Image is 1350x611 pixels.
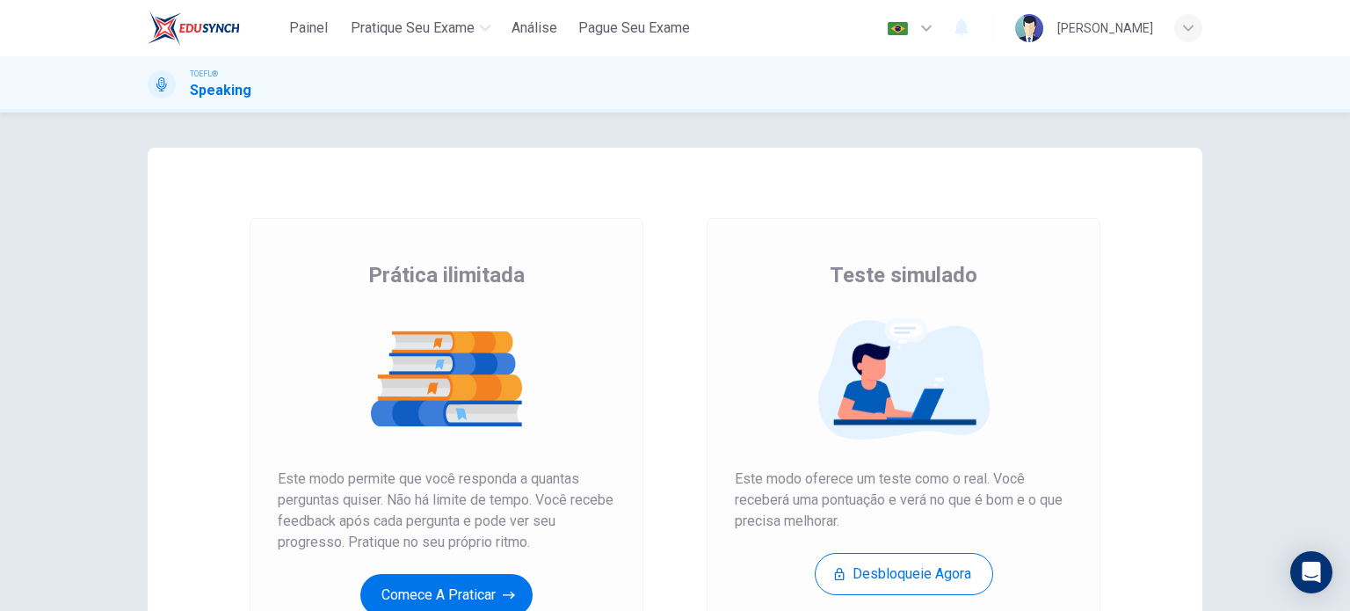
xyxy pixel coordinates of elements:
button: Desbloqueie agora [815,553,993,595]
img: pt [887,22,909,35]
div: [PERSON_NAME] [1057,18,1153,39]
span: Pratique seu exame [351,18,475,39]
span: Pague Seu Exame [578,18,690,39]
span: Este modo oferece um teste como o real. Você receberá uma pontuação e verá no que é bom e o que p... [735,469,1072,532]
span: Prática ilimitada [368,261,525,289]
img: EduSynch logo [148,11,240,46]
span: Painel [289,18,328,39]
span: Teste simulado [830,261,977,289]
div: Open Intercom Messenger [1290,551,1332,593]
span: TOEFL® [190,68,218,80]
button: Pague Seu Exame [571,12,697,44]
button: Análise [504,12,564,44]
button: Painel [280,12,337,44]
span: Análise [512,18,557,39]
span: Este modo permite que você responda a quantas perguntas quiser. Não há limite de tempo. Você rece... [278,469,615,553]
img: Profile picture [1015,14,1043,42]
a: EduSynch logo [148,11,280,46]
h1: Speaking [190,80,251,101]
button: Pratique seu exame [344,12,497,44]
